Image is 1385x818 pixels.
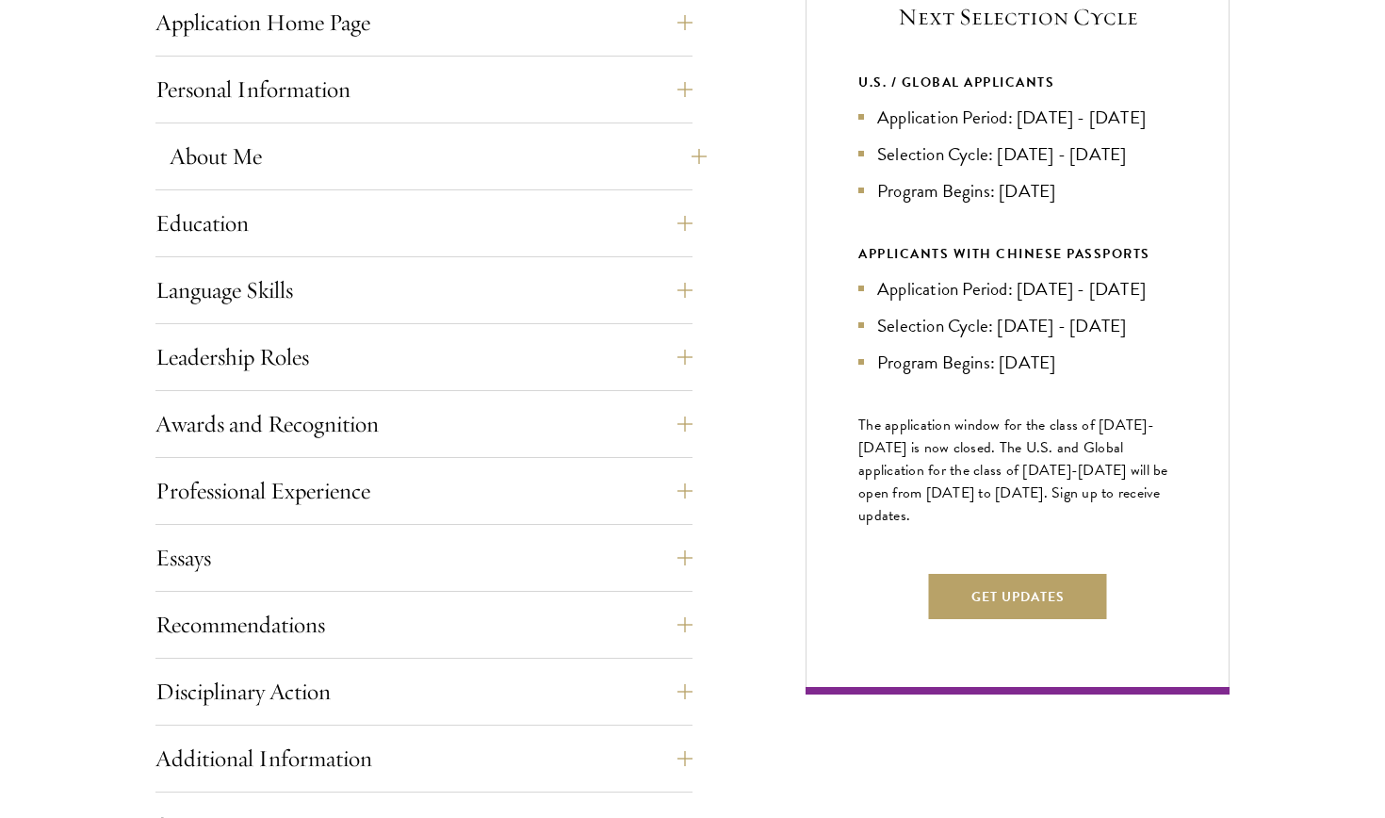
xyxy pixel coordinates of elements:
[155,468,692,514] button: Professional Experience
[858,140,1177,168] li: Selection Cycle: [DATE] - [DATE]
[155,335,692,380] button: Leadership Roles
[929,574,1107,619] button: Get Updates
[858,275,1177,303] li: Application Period: [DATE] - [DATE]
[858,242,1177,266] div: APPLICANTS WITH CHINESE PASSPORTS
[155,67,692,112] button: Personal Information
[858,1,1177,33] h5: Next Selection Cycle
[155,201,692,246] button: Education
[155,268,692,313] button: Language Skills
[858,104,1177,131] li: Application Period: [DATE] - [DATE]
[155,535,692,581] button: Essays
[858,177,1177,204] li: Program Begins: [DATE]
[155,669,692,714] button: Disciplinary Action
[858,349,1177,376] li: Program Begins: [DATE]
[170,134,707,179] button: About Me
[858,312,1177,339] li: Selection Cycle: [DATE] - [DATE]
[155,401,692,447] button: Awards and Recognition
[858,414,1168,527] span: The application window for the class of [DATE]-[DATE] is now closed. The U.S. and Global applicat...
[858,71,1177,94] div: U.S. / GLOBAL APPLICANTS
[155,736,692,781] button: Additional Information
[155,602,692,647] button: Recommendations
